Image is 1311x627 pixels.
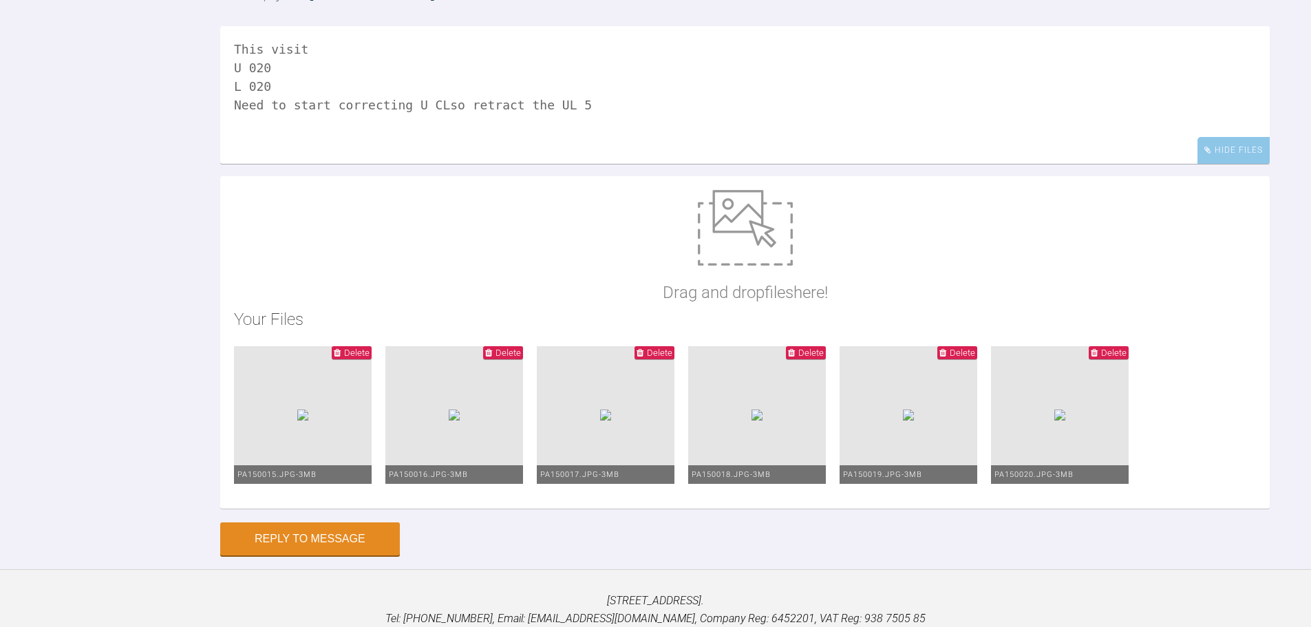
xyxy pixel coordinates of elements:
span: Delete [950,348,975,358]
span: PA150015.JPG - 3MB [237,470,317,479]
img: 1a9190bd-2b57-400e-a00c-1e35f023a6f9 [449,410,460,421]
img: 4143634f-850b-4c51-a081-1c1445b03d23 [1054,410,1065,421]
img: 60208415-575a-4f97-b81d-d8a43bd6a092 [297,410,308,421]
div: Hide Files [1197,137,1270,164]
span: PA150018.JPG - 3MB [692,470,771,479]
h2: Your Files [234,306,1256,332]
span: Delete [495,348,521,358]
img: 0d5e2b88-4398-409b-ab32-48b5919b02ed [752,410,763,421]
button: Reply to Message [220,522,400,555]
span: Delete [1101,348,1127,358]
span: PA150019.JPG - 3MB [843,470,922,479]
span: Delete [344,348,370,358]
span: Delete [647,348,672,358]
span: PA150016.JPG - 3MB [389,470,468,479]
img: c91f92db-37db-4ff2-9969-894c9564a854 [600,410,611,421]
span: PA150020.JPG - 3MB [994,470,1074,479]
p: Drag and drop files here! [663,279,828,306]
img: a0c86f6c-31f0-4c34-b078-9ea11ed1cd18 [903,410,914,421]
textarea: This visit U 020 L 020 Need to start correcting U CLso retract the UL 5 [220,26,1270,164]
span: Delete [798,348,824,358]
span: PA150017.JPG - 3MB [540,470,619,479]
p: [STREET_ADDRESS]. Tel: [PHONE_NUMBER], Email: [EMAIL_ADDRESS][DOMAIN_NAME], Company Reg: 6452201,... [22,592,1289,627]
